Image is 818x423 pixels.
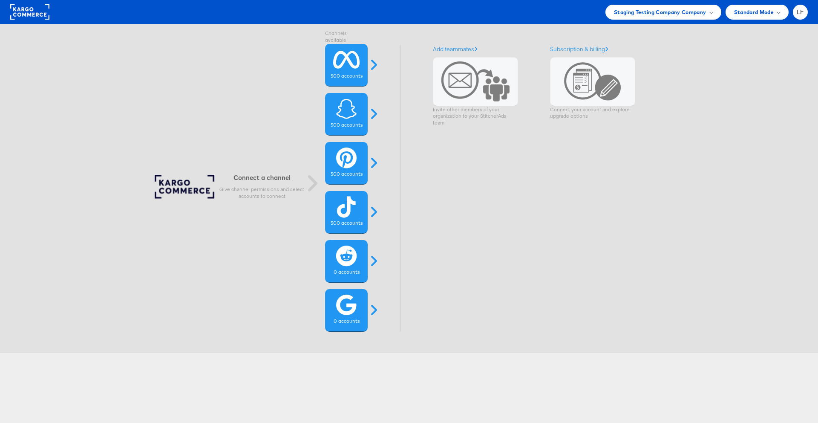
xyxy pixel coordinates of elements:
span: Standard Mode [734,8,774,17]
p: Connect your account and explore upgrade options [550,106,635,120]
label: 500 accounts [330,171,362,178]
label: Channels available [325,30,368,44]
a: Add teammates [433,45,478,53]
span: Staging Testing Company Company [614,8,706,17]
p: Give channel permissions and select accounts to connect [219,186,305,200]
label: 0 accounts [333,269,359,276]
h6: Connect a channel [219,174,305,182]
label: 500 accounts [330,220,362,227]
p: Invite other members of your organization to your StitcherAds team [433,106,518,126]
label: 0 accounts [333,318,359,325]
label: 500 accounts [330,73,362,80]
label: 500 accounts [330,122,362,129]
span: LF [797,9,804,15]
a: Subscription & billing [550,45,608,53]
